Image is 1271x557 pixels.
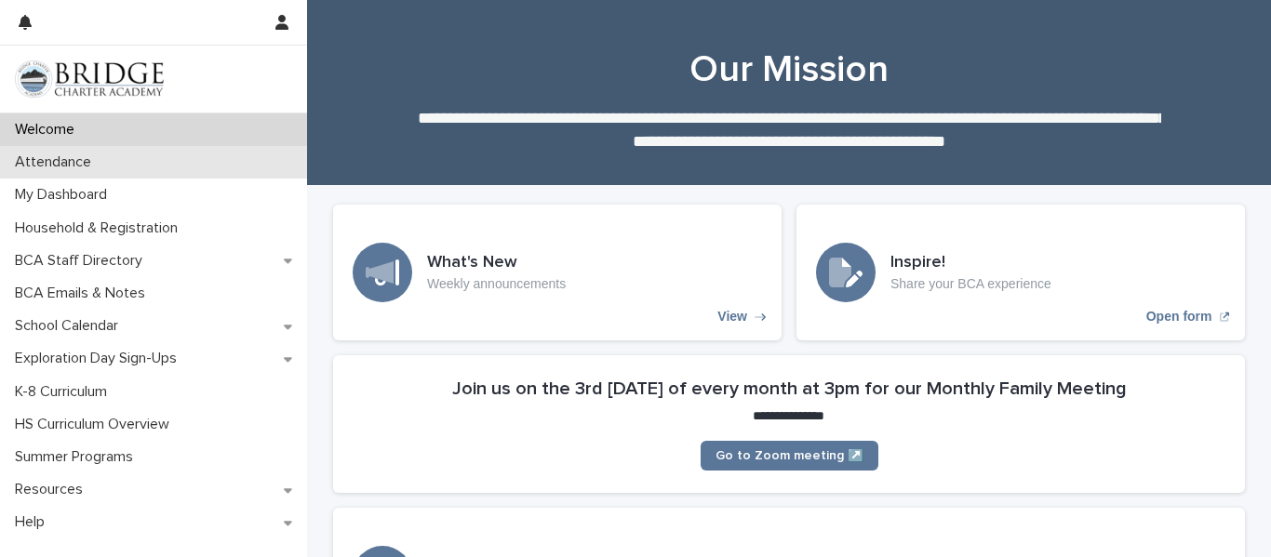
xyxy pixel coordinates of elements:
p: Share your BCA experience [890,276,1051,292]
p: Attendance [7,153,106,171]
h1: Our Mission [333,47,1245,92]
p: Exploration Day Sign-Ups [7,350,192,367]
p: Household & Registration [7,219,193,237]
p: Weekly announcements [427,276,566,292]
h2: Join us on the 3rd [DATE] of every month at 3pm for our Monthly Family Meeting [452,378,1127,400]
p: Resources [7,481,98,498]
p: BCA Staff Directory [7,252,157,270]
p: Help [7,513,60,531]
h3: What's New [427,253,566,273]
h3: Inspire! [890,253,1051,273]
p: School Calendar [7,317,133,335]
a: Go to Zoom meeting ↗️ [701,441,878,471]
p: Summer Programs [7,448,148,466]
a: Open form [796,205,1245,340]
p: My Dashboard [7,186,122,204]
img: V1C1m3IdTEidaUdm9Hs0 [15,60,164,98]
p: HS Curriculum Overview [7,416,184,433]
p: Open form [1146,309,1212,325]
span: Go to Zoom meeting ↗️ [716,449,863,462]
p: K-8 Curriculum [7,383,122,401]
a: View [333,205,782,340]
p: View [717,309,747,325]
p: BCA Emails & Notes [7,285,160,302]
p: Welcome [7,121,89,139]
